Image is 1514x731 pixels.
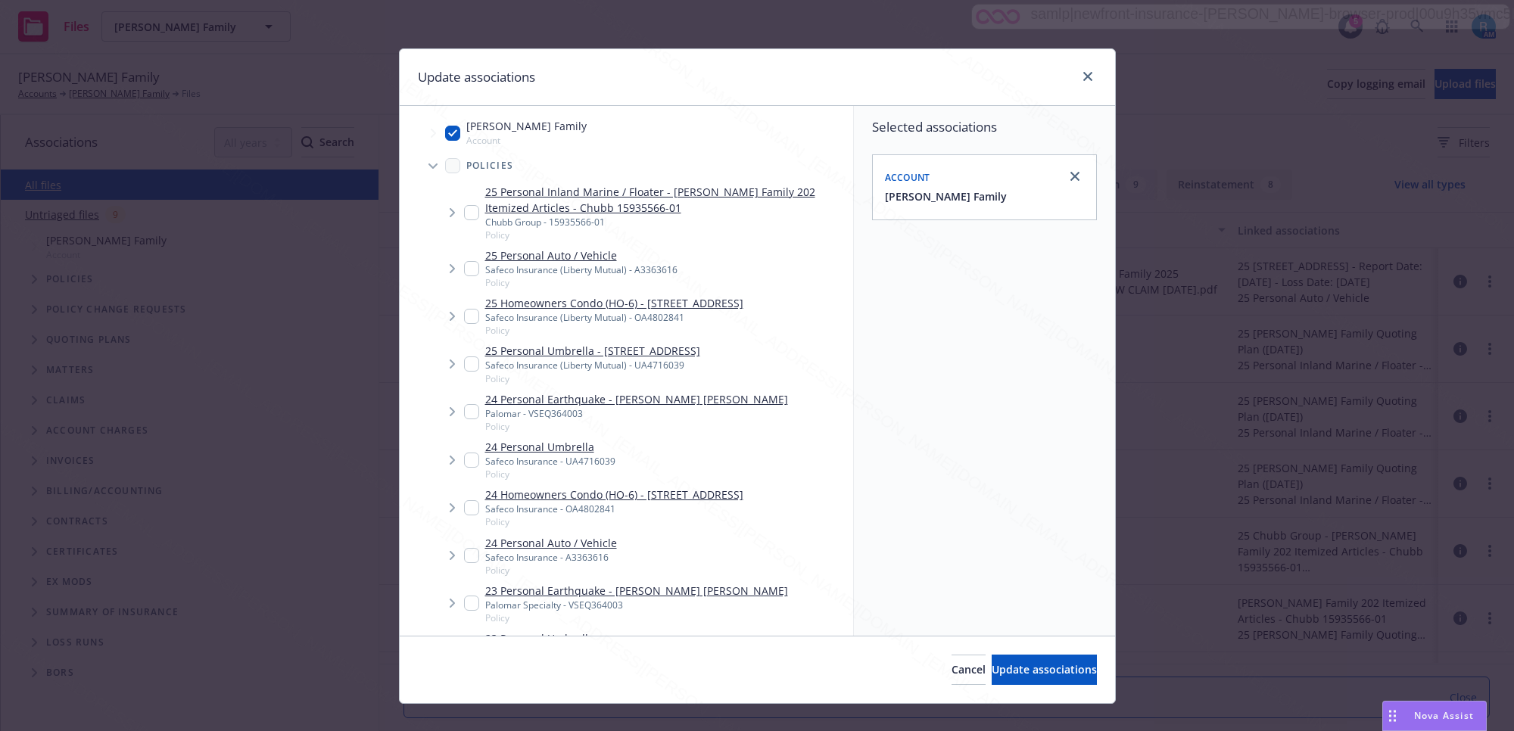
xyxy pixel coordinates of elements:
a: close [1079,67,1097,86]
button: Cancel [952,655,986,685]
span: [PERSON_NAME] Family [466,118,587,134]
div: Palomar Specialty - VSEQ364003 [485,599,788,611]
div: Safeco Insurance - OA4802841 [485,502,743,515]
a: 24 Homeowners Condo (HO-6) - [STREET_ADDRESS] [485,487,743,502]
span: Policy [485,420,788,433]
span: Policy [485,276,678,289]
div: Palomar - VSEQ364003 [485,407,788,420]
button: Nova Assist [1382,701,1487,731]
span: Policy [485,468,615,481]
div: Safeco Insurance - UA4716039 [485,455,615,468]
span: Update associations [992,662,1097,677]
span: Policy [485,564,617,577]
span: Cancel [952,662,986,677]
div: Chubb Group - 15935566-01 [485,216,847,229]
span: Account [885,171,930,184]
a: close [1066,167,1084,185]
a: 24 Personal Earthquake - [PERSON_NAME] [PERSON_NAME] [485,391,788,407]
span: Selected associations [872,118,1097,136]
span: Policies [466,161,514,170]
a: 25 Personal Umbrella - [STREET_ADDRESS] [485,343,700,359]
div: Safeco Insurance (Liberty Mutual) - A3363616 [485,263,678,276]
span: Account [466,134,587,147]
a: 25 Personal Inland Marine / Floater - [PERSON_NAME] Family 202 Itemized Articles - Chubb 15935566-01 [485,184,847,216]
span: Policy [485,372,700,385]
a: 24 Personal Auto / Vehicle [485,535,617,551]
a: 24 Personal Umbrella [485,439,615,455]
span: Policy [485,515,743,528]
div: Safeco Insurance - A3363616 [485,551,617,564]
a: 25 Homeowners Condo (HO-6) - [STREET_ADDRESS] [485,295,743,311]
a: 25 Personal Auto / Vehicle [485,247,678,263]
span: Nova Assist [1414,709,1474,722]
span: Policy [485,229,847,241]
div: Safeco Insurance (Liberty Mutual) - UA4716039 [485,359,700,372]
a: 23 Personal Umbrella [485,630,615,646]
div: Safeco Insurance (Liberty Mutual) - OA4802841 [485,311,743,324]
h1: Update associations [418,67,535,87]
button: Update associations [992,655,1097,685]
button: [PERSON_NAME] Family [885,188,1007,204]
span: Policy [485,611,788,624]
span: Policy [485,324,743,337]
a: 23 Personal Earthquake - [PERSON_NAME] [PERSON_NAME] [485,583,788,599]
div: Drag to move [1383,701,1402,730]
